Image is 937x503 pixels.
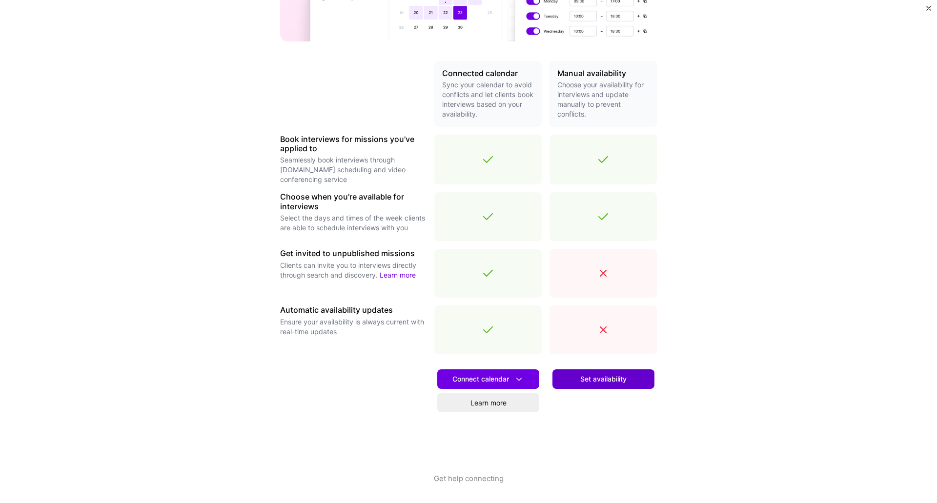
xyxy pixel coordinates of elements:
[442,80,534,119] p: Sync your calendar to avoid conflicts and let clients book interviews based on your availability.
[926,6,931,16] button: Close
[580,374,627,384] span: Set availability
[280,317,427,337] p: Ensure your availability is always current with real-time updates
[437,369,539,389] button: Connect calendar
[437,393,539,412] a: Learn more
[280,192,427,211] h3: Choose when you're available for interviews
[557,69,649,78] h3: Manual availability
[280,155,427,184] p: Seamlessly book interviews through [DOMAIN_NAME] scheduling and video conferencing service
[280,213,427,233] p: Select the days and times of the week clients are able to schedule interviews with you
[280,135,427,153] h3: Book interviews for missions you've applied to
[557,80,649,119] p: Choose your availability for interviews and update manually to prevent conflicts.
[280,249,427,258] h3: Get invited to unpublished missions
[280,261,427,280] p: Clients can invite you to interviews directly through search and discovery.
[452,374,524,384] span: Connect calendar
[380,271,416,279] a: Learn more
[434,473,504,503] button: Get help connecting
[552,369,654,389] button: Set availability
[514,374,524,384] i: icon DownArrowWhite
[442,69,534,78] h3: Connected calendar
[280,305,427,315] h3: Automatic availability updates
